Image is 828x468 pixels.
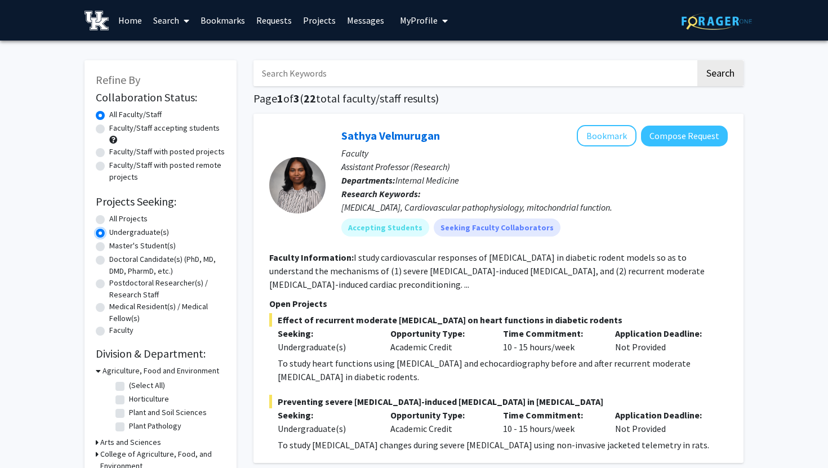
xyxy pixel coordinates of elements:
[253,60,696,86] input: Search Keywords
[109,324,133,336] label: Faculty
[96,73,140,87] span: Refine By
[109,213,148,225] label: All Projects
[341,1,390,40] a: Messages
[682,12,752,30] img: ForagerOne Logo
[109,146,225,158] label: Faculty/Staff with posted projects
[109,159,225,183] label: Faculty/Staff with posted remote projects
[503,327,599,340] p: Time Commitment:
[109,226,169,238] label: Undergraduate(s)
[269,297,728,310] p: Open Projects
[341,219,429,237] mat-chip: Accepting Students
[503,408,599,422] p: Time Commitment:
[109,277,225,301] label: Postdoctoral Researcher(s) / Research Staff
[195,1,251,40] a: Bookmarks
[96,347,225,360] h2: Division & Department:
[400,15,438,26] span: My Profile
[278,438,728,452] p: To study [MEDICAL_DATA] changes during severe [MEDICAL_DATA] using non-invasive jacketed telemetr...
[96,91,225,104] h2: Collaboration Status:
[278,327,373,340] p: Seeking:
[395,175,459,186] span: Internal Medicine
[278,340,373,354] div: Undergraduate(s)
[341,200,728,214] div: [MEDICAL_DATA], Cardiovascular pathophysiology, mitochondrial function.
[269,252,354,263] b: Faculty Information:
[615,408,711,422] p: Application Deadline:
[278,408,373,422] p: Seeking:
[113,1,148,40] a: Home
[577,125,636,146] button: Add Sathya Velmurugan to Bookmarks
[129,380,165,391] label: (Select All)
[341,128,440,142] a: Sathya Velmurugan
[293,91,300,105] span: 3
[341,160,728,173] p: Assistant Professor (Research)
[109,253,225,277] label: Doctoral Candidate(s) (PhD, MD, DMD, PharmD, etc.)
[129,407,207,418] label: Plant and Soil Sciences
[129,393,169,405] label: Horticulture
[100,436,161,448] h3: Arts and Sciences
[615,327,711,340] p: Application Deadline:
[390,327,486,340] p: Opportunity Type:
[495,408,607,435] div: 10 - 15 hours/week
[148,1,195,40] a: Search
[341,188,421,199] b: Research Keywords:
[109,122,220,134] label: Faculty/Staff accepting students
[495,327,607,354] div: 10 - 15 hours/week
[382,327,495,354] div: Academic Credit
[278,422,373,435] div: Undergraduate(s)
[641,126,728,146] button: Compose Request to Sathya Velmurugan
[269,313,728,327] span: Effect of recurrent moderate [MEDICAL_DATA] on heart functions in diabetic rodents
[8,417,48,460] iframe: Chat
[129,420,181,432] label: Plant Pathology
[103,365,219,377] h3: Agriculture, Food and Environment
[269,252,705,290] fg-read-more: I study cardiovascular responses of [MEDICAL_DATA] in diabetic rodent models so as to understand ...
[434,219,560,237] mat-chip: Seeking Faculty Collaborators
[341,175,395,186] b: Departments:
[304,91,316,105] span: 22
[697,60,744,86] button: Search
[269,395,728,408] span: Preventing severe [MEDICAL_DATA]-induced [MEDICAL_DATA] in [MEDICAL_DATA]
[84,11,109,30] img: University of Kentucky Logo
[96,195,225,208] h2: Projects Seeking:
[382,408,495,435] div: Academic Credit
[109,109,162,121] label: All Faculty/Staff
[277,91,283,105] span: 1
[251,1,297,40] a: Requests
[109,301,225,324] label: Medical Resident(s) / Medical Fellow(s)
[297,1,341,40] a: Projects
[341,146,728,160] p: Faculty
[607,327,719,354] div: Not Provided
[109,240,176,252] label: Master's Student(s)
[253,92,744,105] h1: Page of ( total faculty/staff results)
[607,408,719,435] div: Not Provided
[390,408,486,422] p: Opportunity Type:
[278,356,728,384] p: To study heart functions using [MEDICAL_DATA] and echocardiography before and after recurrent mod...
